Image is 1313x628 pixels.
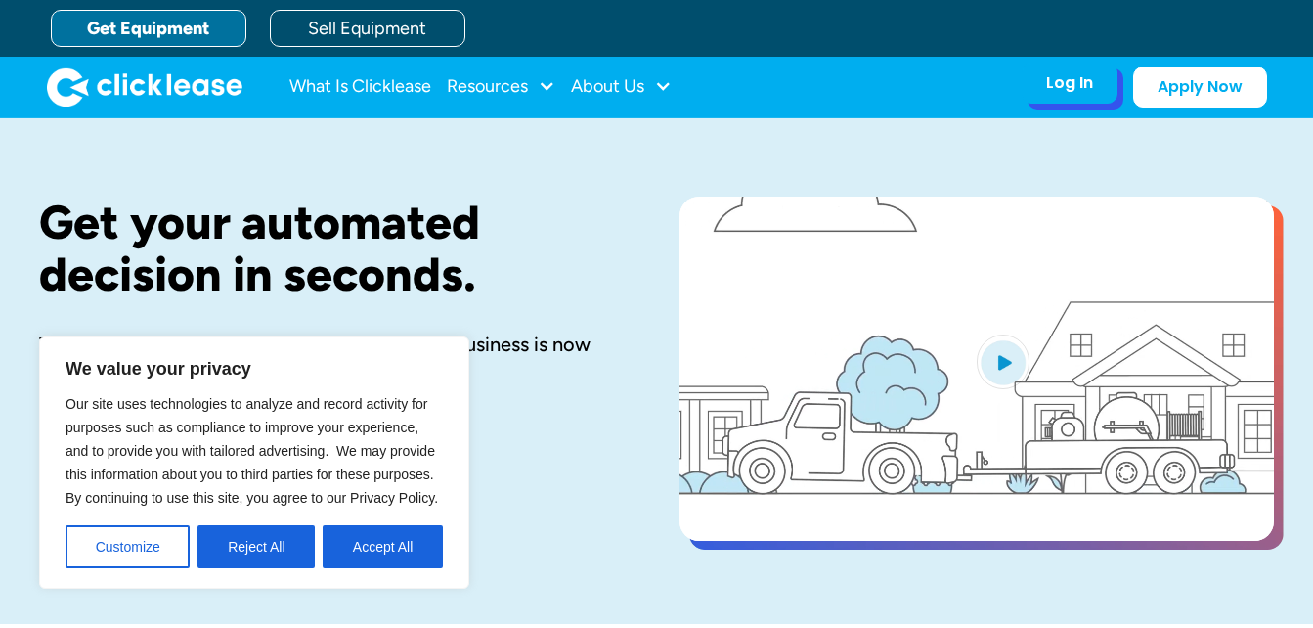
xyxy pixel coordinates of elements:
a: open lightbox [679,197,1274,541]
div: Resources [447,67,555,107]
img: Blue play button logo on a light blue circular background [977,335,1029,389]
div: We value your privacy [39,336,469,589]
a: Sell Equipment [270,10,465,47]
h1: Get your automated decision in seconds. [39,197,617,300]
a: Apply Now [1133,67,1267,108]
a: home [47,67,242,107]
span: Our site uses technologies to analyze and record activity for purposes such as compliance to impr... [66,396,438,506]
p: We value your privacy [66,357,443,381]
button: Accept All [323,525,443,568]
div: About Us [571,67,672,107]
div: Log In [1046,73,1093,93]
a: Get Equipment [51,10,246,47]
img: Clicklease logo [47,67,242,107]
button: Customize [66,525,190,568]
a: What Is Clicklease [289,67,431,107]
button: Reject All [197,525,315,568]
div: The equipment you need to start or grow your business is now affordable with Clicklease. [39,332,617,382]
